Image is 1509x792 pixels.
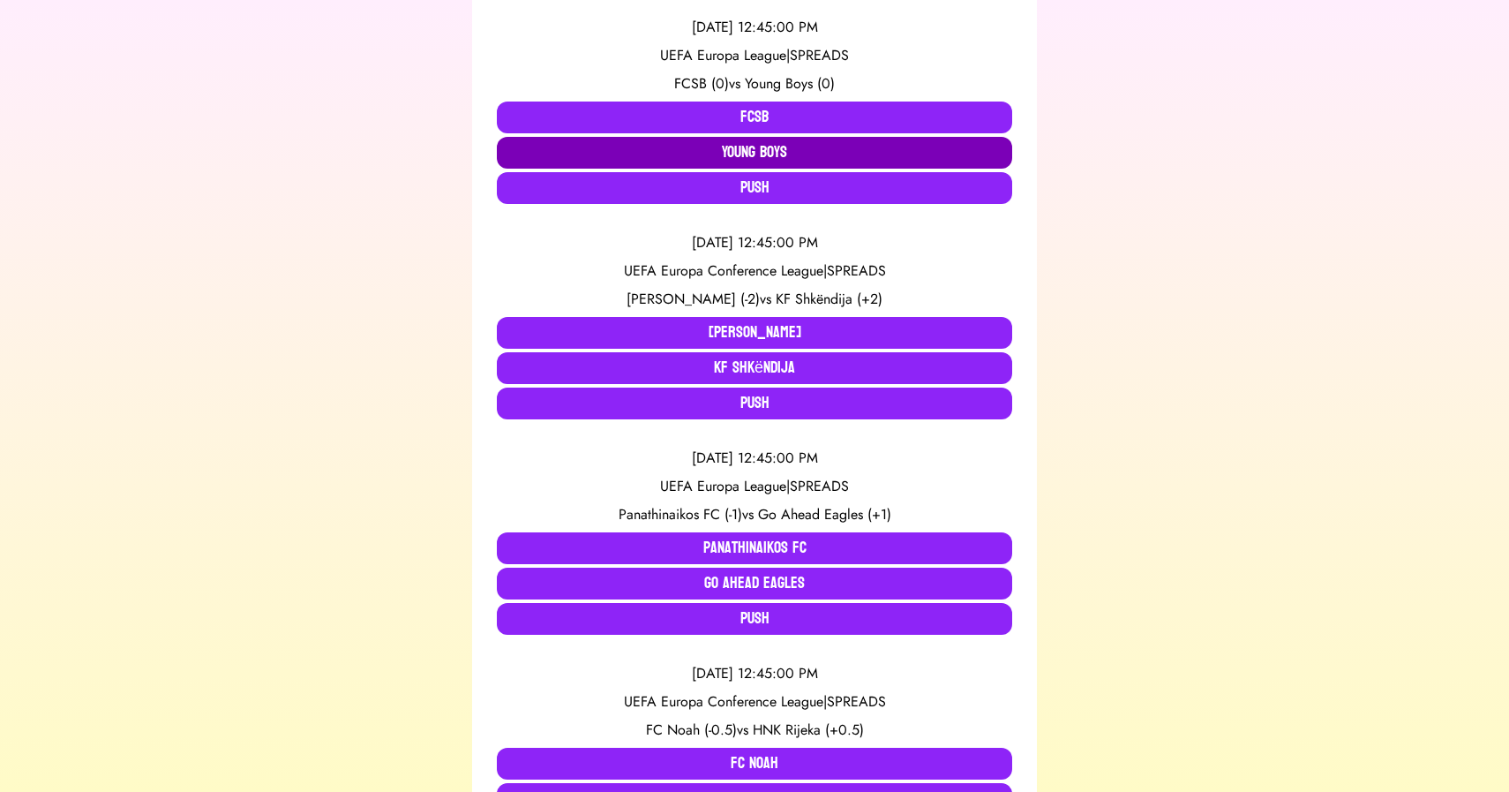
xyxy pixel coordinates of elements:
[497,691,1012,713] div: UEFA Europa Conference League | SPREADS
[497,720,1012,741] div: vs
[497,532,1012,564] button: Panathinaikos FC
[497,232,1012,253] div: [DATE] 12:45:00 PM
[753,720,864,740] span: HNK Rijeka (+0.5)
[497,289,1012,310] div: vs
[674,73,729,94] span: FCSB (0)
[497,748,1012,780] button: FC Noah
[776,289,882,309] span: KF Shkëndija (+2)
[745,73,835,94] span: Young Boys (0)
[619,504,742,524] span: Panathinaikos FC (-1)
[646,720,737,740] span: FC Noah (-0.5)
[497,504,1012,525] div: vs
[497,45,1012,66] div: UEFA Europa League | SPREADS
[627,289,760,309] span: [PERSON_NAME] (-2)
[497,663,1012,684] div: [DATE] 12:45:00 PM
[497,388,1012,419] button: Push
[497,260,1012,282] div: UEFA Europa Conference League | SPREADS
[497,352,1012,384] button: KF Shkëndija
[497,73,1012,94] div: vs
[497,568,1012,600] button: Go Ahead Eagles
[497,603,1012,635] button: Push
[497,137,1012,169] button: Young Boys
[497,476,1012,497] div: UEFA Europa League | SPREADS
[497,317,1012,349] button: [PERSON_NAME]
[497,17,1012,38] div: [DATE] 12:45:00 PM
[497,102,1012,133] button: FCSB
[497,172,1012,204] button: Push
[758,504,891,524] span: Go Ahead Eagles (+1)
[497,448,1012,469] div: [DATE] 12:45:00 PM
